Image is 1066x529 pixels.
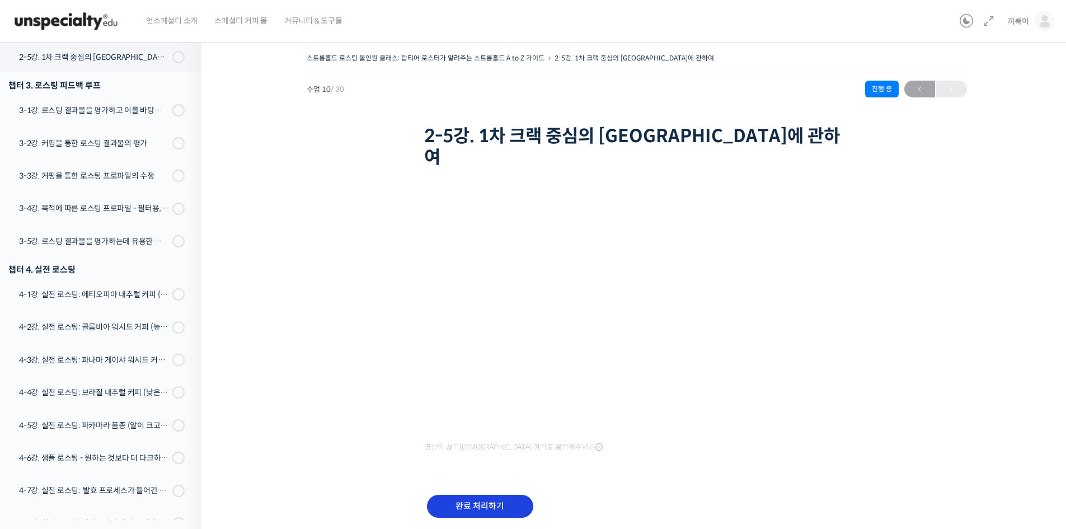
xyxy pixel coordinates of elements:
[35,372,42,381] span: 홈
[19,137,169,149] div: 3-2강. 커핑을 통한 로스팅 결과물의 평가
[19,235,169,247] div: 3-5강. 로스팅 결과물을 평가하는데 유용한 팁들 - 연수를 활용한 커핑, 커핑용 분쇄도 찾기, 로스트 레벨에 따른 QC 등
[102,372,116,381] span: 대화
[19,354,169,366] div: 4-3강. 실전 로스팅: 파나마 게이샤 워시드 커피 (플레이버 프로파일이 로스팅하기 까다로운 경우)
[307,54,544,62] a: 스트롱홀드 로스팅 올인원 클래스: 탑티어 로스터가 알려주는 스트롱홀드 A to Z 가이드
[424,125,849,168] h1: 2-5강. 1차 크랙 중심의 [GEOGRAPHIC_DATA]에 관하여
[1008,16,1029,26] span: 끼룩이
[865,81,899,97] div: 진행 중
[427,495,533,518] input: 완료 처리하기
[19,288,169,301] div: 4-1강. 실전 로스팅: 에티오피아 내추럴 커피 (당분이 많이 포함되어 있고 색이 고르지 않은 경우)
[19,104,169,116] div: 3-1강. 로스팅 결과물을 평가하고 이를 바탕으로 프로파일을 설계하는 방법
[19,386,169,399] div: 4-4강. 실전 로스팅: 브라질 내추럴 커피 (낮은 고도에서 재배되어 당분과 밀도가 낮은 경우)
[74,355,144,383] a: 대화
[19,484,169,497] div: 4-7강. 실전 로스팅: 발효 프로세스가 들어간 커피를 필터용으로 로스팅 할 때
[144,355,215,383] a: 설정
[904,82,935,97] span: ←
[19,202,169,214] div: 3-4강. 목적에 따른 로스팅 프로파일 - 필터용, 에스프레소용
[307,86,344,93] span: 수업 10
[904,81,935,97] a: ←이전
[19,452,169,464] div: 4-6강. 샘플 로스팅 - 원하는 것보다 더 다크하게 로스팅 하는 이유
[19,51,169,63] div: 2-5강. 1차 크랙 중심의 [GEOGRAPHIC_DATA]에 관하여
[19,419,169,432] div: 4-5강. 실전 로스팅: 파카마라 품종 (알이 크고 산지에서 건조가 고르게 되기 힘든 경우)
[173,372,186,381] span: 설정
[8,78,185,93] div: 챕터 3. 로스팅 피드백 루프
[424,443,603,452] span: 영상이 끊기[DEMOGRAPHIC_DATA] 여기를 클릭해주세요
[8,262,185,277] div: 챕터 4. 실전 로스팅
[3,355,74,383] a: 홈
[19,321,169,333] div: 4-2강. 실전 로스팅: 콜롬비아 워시드 커피 (높은 밀도와 수분율 때문에 1차 크랙에서 많은 수분을 방출하는 경우)
[331,85,344,94] span: / 30
[555,54,714,62] a: 2-5강. 1차 크랙 중심의 [GEOGRAPHIC_DATA]에 관하여
[19,170,169,182] div: 3-3강. 커핑을 통한 로스팅 프로파일의 수정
